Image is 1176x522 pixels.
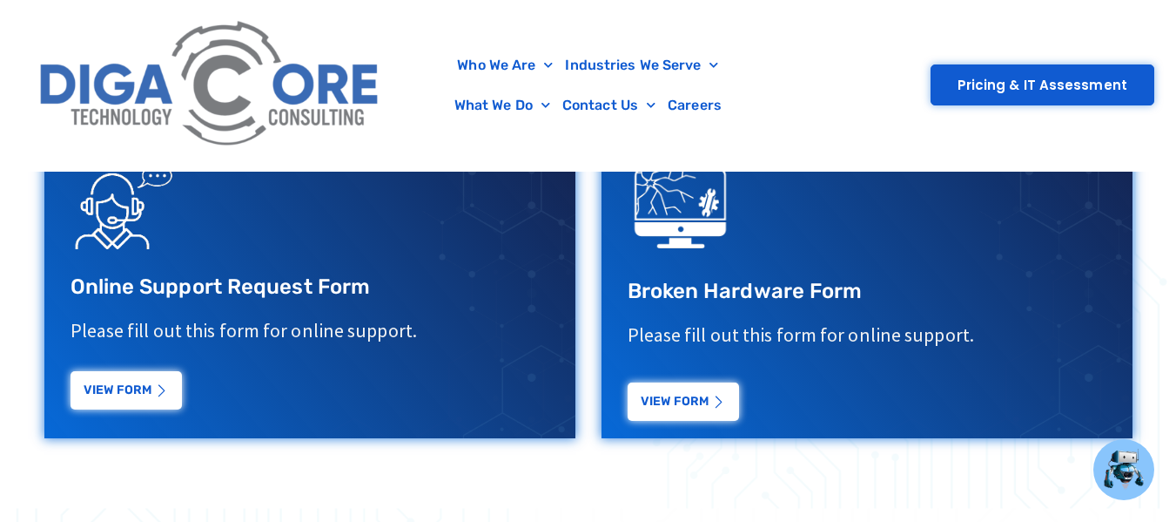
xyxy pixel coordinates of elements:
[958,78,1127,92] span: Pricing & IT Assessment
[71,371,182,410] a: View Form
[448,85,556,125] a: What We Do
[628,156,732,261] img: digacore technology consulting
[30,9,391,162] img: Digacore Logo
[628,322,1106,348] p: Please fill out this form for online support.
[71,274,549,301] h3: Online Support Request Form
[559,45,724,85] a: Industries We Serve
[662,85,728,125] a: Careers
[628,383,739,421] a: View Form
[556,85,662,125] a: Contact Us
[71,152,175,256] img: Support Request Icon
[400,45,777,125] nav: Menu
[71,318,549,343] p: Please fill out this form for online support.
[451,45,559,85] a: Who We Are
[931,64,1154,105] a: Pricing & IT Assessment
[628,278,1106,305] h3: Broken Hardware Form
